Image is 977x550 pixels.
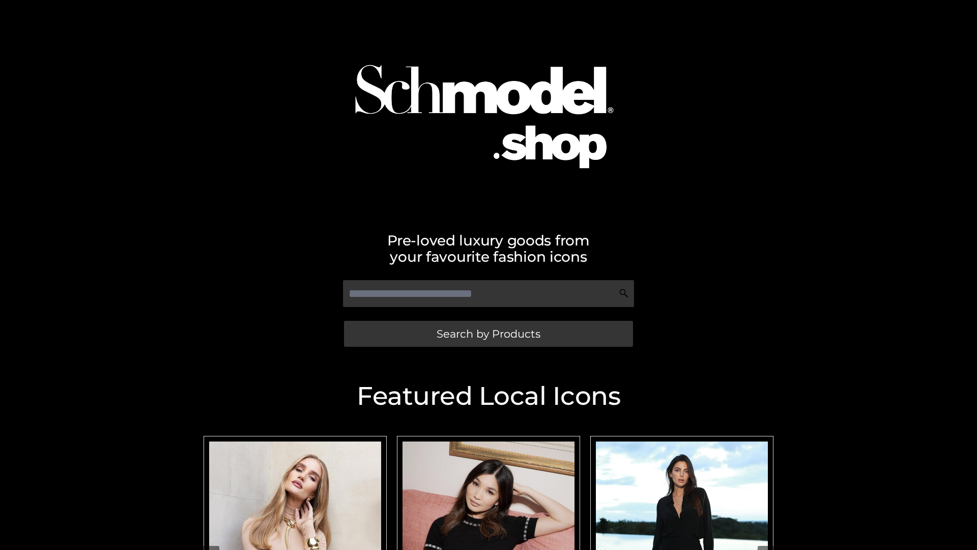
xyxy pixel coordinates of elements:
img: Search Icon [619,288,629,298]
span: Search by Products [437,328,540,339]
a: Search by Products [344,321,633,347]
h2: Pre-loved luxury goods from your favourite fashion icons [198,232,779,265]
h2: Featured Local Icons​ [198,383,779,409]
